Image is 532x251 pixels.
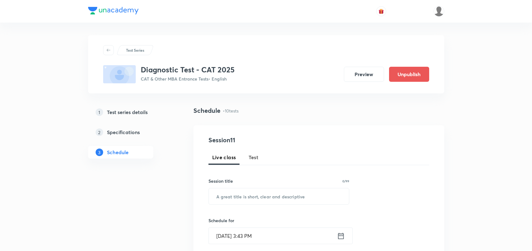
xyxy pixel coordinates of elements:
a: 1Test series details [88,106,173,118]
h4: Session 11 [208,135,323,145]
h3: Diagnostic Test - CAT 2025 [141,65,234,74]
button: Unpublish [389,67,429,82]
h4: Schedule [193,106,220,115]
p: Test Series [126,47,144,53]
p: CAT & Other MBA Entrance Tests • English [141,76,234,82]
h6: Session title [208,178,233,184]
h5: Schedule [107,149,129,156]
h6: Schedule for [208,217,350,224]
button: Preview [344,67,384,82]
p: 3 [96,149,103,156]
h5: Test series details [107,108,148,116]
input: A great title is short, clear and descriptive [209,188,349,204]
span: Live class [212,154,236,161]
p: 0/99 [342,180,349,183]
img: fallback-thumbnail.png [103,65,136,83]
img: avatar [378,8,384,14]
p: • 10 tests [223,107,239,114]
a: 2Specifications [88,126,173,139]
p: 2 [96,128,103,136]
img: Coolm [434,6,444,17]
p: 1 [96,108,103,116]
h5: Specifications [107,128,140,136]
span: Test [249,154,259,161]
a: Company Logo [88,7,139,16]
button: avatar [376,6,386,16]
img: Company Logo [88,7,139,14]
